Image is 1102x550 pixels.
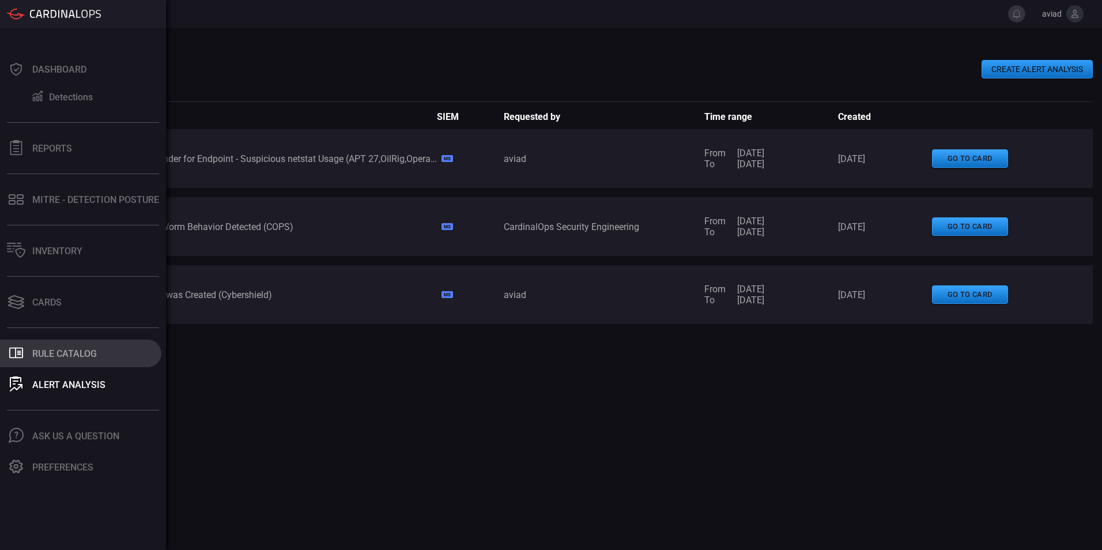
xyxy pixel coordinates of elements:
[32,379,105,390] div: ALERT ANALYSIS
[737,295,764,306] span: [DATE]
[932,217,1008,236] button: go to card
[103,289,437,300] div: A new .ps1 File was Created (Cybershield)
[737,159,764,169] span: [DATE]
[1030,9,1062,18] span: aviad
[504,289,704,300] span: aviad
[32,194,159,205] div: MITRE - Detection Posture
[737,216,764,227] span: [DATE]
[32,431,119,442] div: Ask Us A Question
[838,221,931,232] span: [DATE]
[32,246,82,257] div: Inventory
[32,462,93,473] div: Preferences
[704,284,726,295] span: From
[838,153,931,164] span: [DATE]
[49,92,93,103] div: Detections
[32,348,97,359] div: Rule Catalog
[32,143,72,154] div: Reports
[838,289,931,300] span: [DATE]
[704,227,726,238] span: To
[704,159,726,169] span: To
[441,291,453,298] div: MS
[55,78,1093,91] h3: All Analysis ( 3 )
[437,111,504,122] span: SIEM
[737,227,764,238] span: [DATE]
[737,148,764,159] span: [DATE]
[103,221,437,232] div: Fortinet - RDP Worm Behavior Detected (COPS)
[32,64,86,75] div: Dashboard
[838,111,931,122] span: Created
[441,155,453,162] div: MS
[504,221,704,232] span: CardinalOps Security Engineering
[704,216,726,227] span: From
[103,111,437,122] span: Name
[932,285,1008,304] button: go to card
[441,223,453,230] div: MS
[704,148,726,159] span: From
[504,111,704,122] span: Requested by
[737,284,764,295] span: [DATE]
[103,153,437,164] div: Microsoft Defender for Endpoint - Suspicious netstat Usage (APT 27,OilRig,Operation Wocao) (COPS)
[504,153,704,164] span: aviad
[982,60,1093,78] button: CREATE ALERT ANALYSIS
[932,149,1008,168] button: go to card
[32,297,62,308] div: Cards
[704,295,726,306] span: To
[704,111,838,122] span: Time range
